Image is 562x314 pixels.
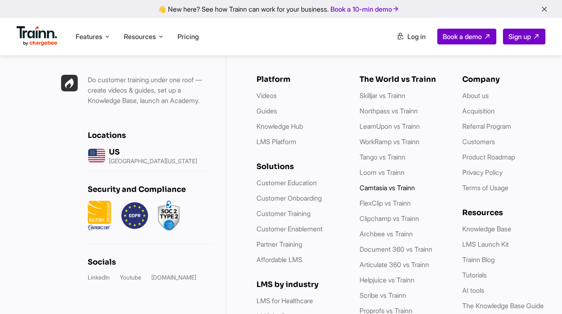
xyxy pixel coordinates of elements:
div: US [109,147,197,157]
a: Archbee vs Trainn [360,230,413,238]
span: Features [76,32,102,41]
div: Locations [88,131,212,140]
a: Referral Program [462,122,511,130]
a: Customer Onboarding [256,194,322,202]
a: Guides [256,107,277,115]
a: Customer Training [256,209,311,218]
a: About us [462,91,489,100]
a: Loom vs Trainn [360,168,404,177]
div: Security and Compliance [88,185,212,194]
a: Document 360 vs Trainn [360,245,432,253]
a: Privacy Policy [462,168,503,177]
iframe: Chat Widget [520,274,562,314]
div: 👋 New here? See how Trainn can work for your business. [5,5,557,13]
span: Resources [124,32,156,41]
a: Sign up [503,29,545,44]
a: [DOMAIN_NAME] [151,273,196,282]
img: Trainn Logo [17,26,57,46]
a: Tutorials [462,271,487,279]
img: us headquarters [88,147,106,164]
a: LinkedIn [88,273,110,282]
a: Articulate 360 vs Trainn [360,260,429,269]
img: ISO [88,201,111,231]
a: Helpjuice vs Trainn [360,276,414,284]
a: LearnUpon vs Trainn [360,122,420,130]
p: Do customer training under one roof — create videos & guides, set up a Knowledge Base, launch an ... [88,75,212,106]
a: AI tools [462,286,484,294]
a: Tango vs Trainn [360,153,405,161]
a: Northpass vs Trainn [360,107,418,115]
a: Acquisition [462,107,495,115]
span: Log in [407,32,426,41]
p: [GEOGRAPHIC_DATA][US_STATE] [109,158,197,164]
a: Knowledge Base [462,225,511,233]
a: Customer Enablement [256,225,323,233]
a: Book a demo [437,29,496,44]
img: GDPR.png [121,201,148,231]
span: Book a demo [443,32,482,41]
a: WorkRamp vs Trainn [360,137,419,146]
a: Customers [462,137,495,146]
a: Partner Training [256,240,302,248]
div: LMS by industry [256,280,343,289]
a: Customer Education [256,179,317,187]
a: Clipchamp vs Trainn [360,214,419,223]
a: LMS Platform [256,137,296,146]
a: Camtasia vs Trainn [360,184,415,192]
a: Affordable LMS [256,255,302,264]
a: Trainn Blog [462,255,495,264]
div: Platform [256,75,343,84]
a: Terms of Usage [462,184,508,192]
a: The Knowledge Base Guide [462,302,544,310]
div: Resources [462,208,549,217]
img: Trainn | everything under one roof [61,75,78,91]
div: Socials [88,258,212,267]
a: Scribe vs Trainn [360,291,406,299]
div: Company [462,75,549,84]
a: Book a 10-min demo [329,3,401,15]
a: LMS Launch Kit [462,240,509,248]
img: soc2 [158,201,180,231]
a: Log in [392,29,431,44]
a: FlexClip vs Trainn [360,199,411,207]
a: Videos [256,91,277,100]
a: LMS for Healthcare [256,297,313,305]
a: Knowledge Hub [256,122,303,130]
div: The World vs Trainn [360,75,446,84]
a: Product Roadmap [462,153,515,161]
span: Sign up [508,32,531,41]
a: Skilljar vs Trainn [360,91,405,100]
div: Solutions [256,162,343,171]
a: Youtube [120,273,141,282]
a: Pricing [177,32,199,41]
